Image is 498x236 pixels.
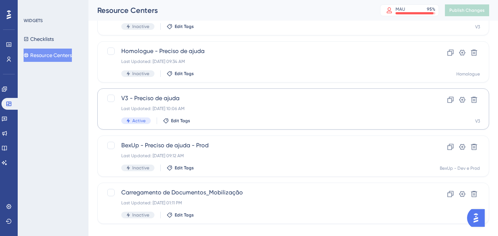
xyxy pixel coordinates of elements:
button: Edit Tags [167,71,194,77]
button: Publish Changes [445,4,489,16]
button: Edit Tags [167,24,194,29]
span: Edit Tags [175,71,194,77]
span: Edit Tags [171,118,190,124]
span: Inactive [132,212,149,218]
button: Checklists [24,32,54,46]
button: Edit Tags [167,165,194,171]
div: Homologue [456,71,480,77]
span: Edit Tags [175,24,194,29]
div: Last Updated: [DATE] 01:11 PM [121,200,406,206]
div: Resource Centers [97,5,362,15]
div: Last Updated: [DATE] 10:06 AM [121,106,406,112]
button: Edit Tags [167,212,194,218]
span: Edit Tags [175,165,194,171]
div: WIDGETS [24,18,43,24]
span: Inactive [132,71,149,77]
span: V3 - Preciso de ajuda [121,94,406,103]
div: 95 % [427,6,435,12]
span: Active [132,118,146,124]
button: Edit Tags [163,118,190,124]
span: Inactive [132,24,149,29]
iframe: UserGuiding AI Assistant Launcher [467,207,489,229]
span: BexUp - Preciso de ajuda - Prod [121,141,406,150]
div: Last Updated: [DATE] 09:34 AM [121,59,406,64]
span: Publish Changes [449,7,485,13]
div: V3 [475,24,480,30]
span: Homologue - Preciso de ajuda [121,47,406,56]
span: Edit Tags [175,212,194,218]
button: Resource Centers [24,49,72,62]
div: BexUp - Dev e Prod [440,165,480,171]
div: V3 [475,118,480,124]
div: MAU [396,6,405,12]
span: Inactive [132,165,149,171]
div: Last Updated: [DATE] 09:12 AM [121,153,406,159]
span: Carregamento de Documentos_Mobilização [121,188,406,197]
